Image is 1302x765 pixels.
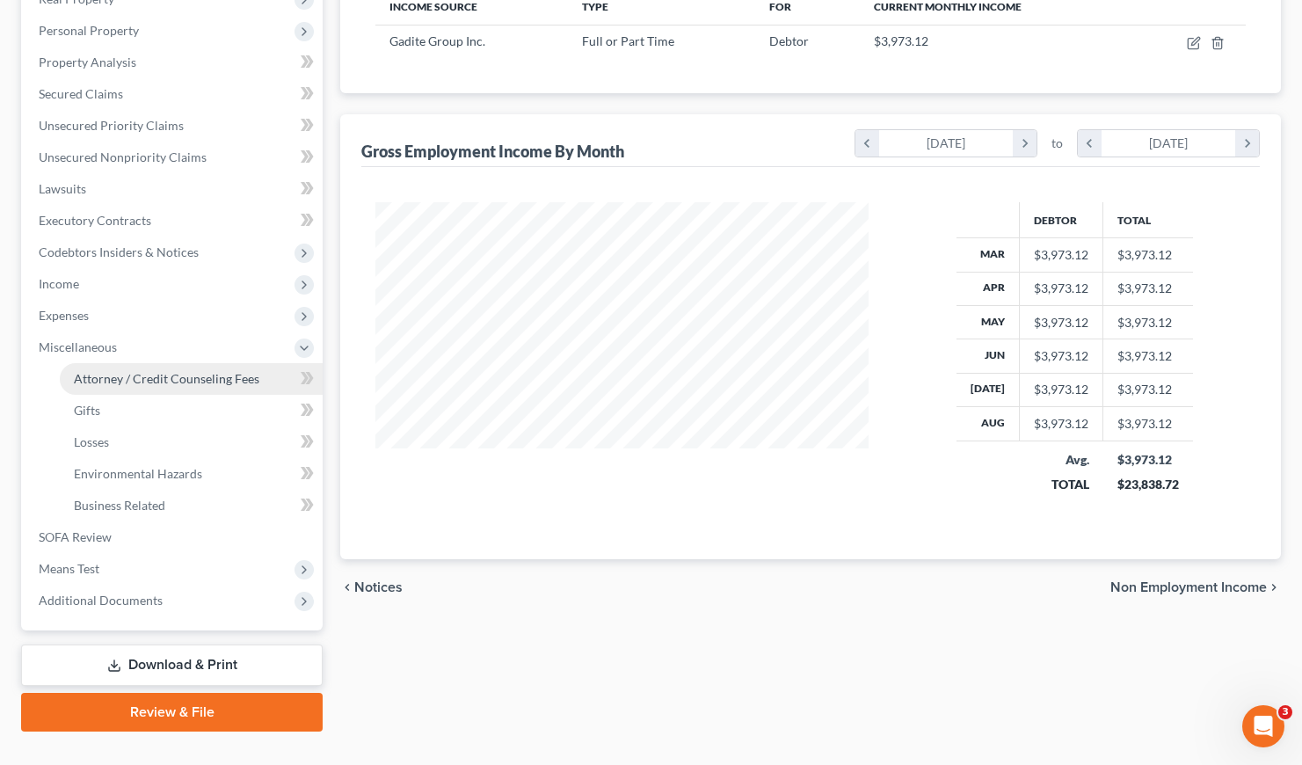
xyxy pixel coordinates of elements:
button: Non Employment Income chevron_right [1110,580,1281,594]
th: Total [1103,202,1193,237]
a: Business Related [60,490,323,521]
i: chevron_left [1078,130,1102,157]
a: Review & File [21,693,323,732]
span: Attorney / Credit Counseling Fees [74,371,259,386]
td: $3,973.12 [1103,238,1193,272]
span: Losses [74,434,109,449]
span: Income [39,276,79,291]
iframe: Intercom live chat [1242,705,1284,747]
th: Jun [956,339,1020,373]
div: $3,973.12 [1034,314,1088,331]
a: Gifts [60,395,323,426]
span: Codebtors Insiders & Notices [39,244,199,259]
td: $3,973.12 [1103,272,1193,305]
div: $3,973.12 [1117,451,1179,469]
span: Means Test [39,561,99,576]
i: chevron_right [1267,580,1281,594]
a: Environmental Hazards [60,458,323,490]
th: Mar [956,238,1020,272]
span: Miscellaneous [39,339,117,354]
a: Secured Claims [25,78,323,110]
a: Losses [60,426,323,458]
span: Debtor [769,33,809,48]
div: $23,838.72 [1117,476,1179,493]
div: Avg. [1034,451,1089,469]
td: $3,973.12 [1103,339,1193,373]
button: chevron_left Notices [340,580,403,594]
div: TOTAL [1034,476,1089,493]
span: Executory Contracts [39,213,151,228]
span: Gifts [74,403,100,418]
span: Unsecured Priority Claims [39,118,184,133]
span: Additional Documents [39,593,163,608]
span: Unsecured Nonpriority Claims [39,149,207,164]
span: Business Related [74,498,165,513]
td: $3,973.12 [1103,407,1193,441]
a: Attorney / Credit Counseling Fees [60,363,323,395]
th: May [956,305,1020,339]
th: [DATE] [956,373,1020,406]
span: Non Employment Income [1110,580,1267,594]
a: SOFA Review [25,521,323,553]
span: Expenses [39,308,89,323]
span: Lawsuits [39,181,86,196]
div: $3,973.12 [1034,246,1088,264]
a: Property Analysis [25,47,323,78]
span: Environmental Hazards [74,466,202,481]
span: $3,973.12 [874,33,928,48]
th: Apr [956,272,1020,305]
div: $3,973.12 [1034,381,1088,398]
a: Executory Contracts [25,205,323,237]
td: $3,973.12 [1103,373,1193,406]
span: Personal Property [39,23,139,38]
div: [DATE] [1102,130,1236,157]
a: Lawsuits [25,173,323,205]
div: $3,973.12 [1034,280,1088,297]
span: Gadite Group Inc. [389,33,485,48]
div: [DATE] [879,130,1014,157]
a: Unsecured Priority Claims [25,110,323,142]
div: $3,973.12 [1034,347,1088,365]
a: Unsecured Nonpriority Claims [25,142,323,173]
div: Gross Employment Income By Month [361,141,624,162]
td: $3,973.12 [1103,305,1193,339]
a: Download & Print [21,645,323,686]
span: Full or Part Time [582,33,674,48]
span: Secured Claims [39,86,123,101]
span: 3 [1278,705,1292,719]
th: Aug [956,407,1020,441]
span: Notices [354,580,403,594]
span: to [1051,135,1063,152]
i: chevron_left [340,580,354,594]
span: Property Analysis [39,55,136,69]
div: $3,973.12 [1034,415,1088,433]
th: Debtor [1020,202,1103,237]
i: chevron_right [1013,130,1037,157]
i: chevron_left [855,130,879,157]
i: chevron_right [1235,130,1259,157]
span: SOFA Review [39,529,112,544]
